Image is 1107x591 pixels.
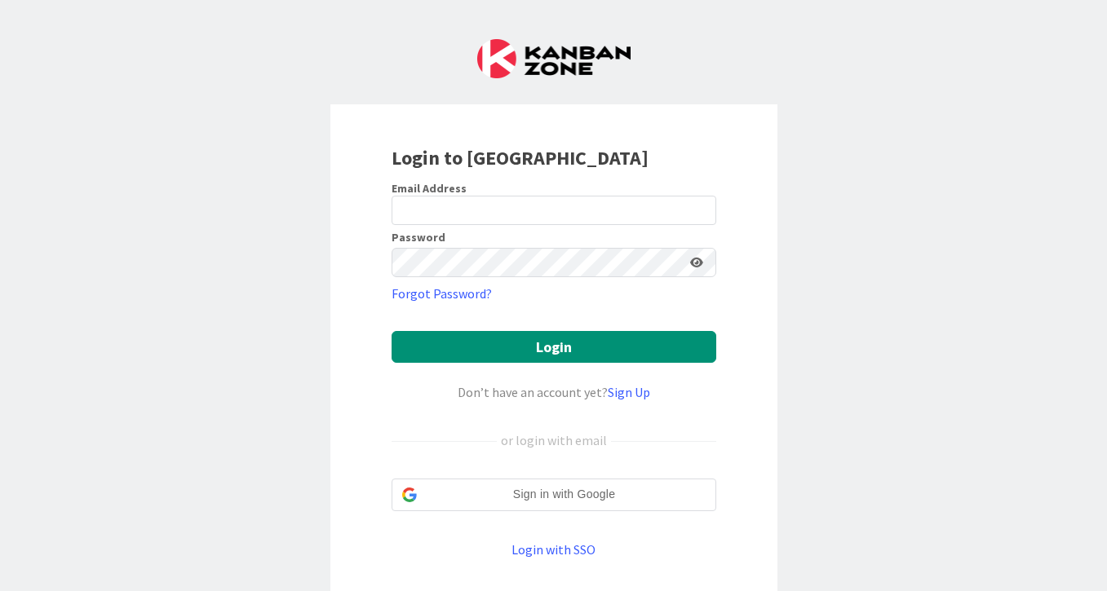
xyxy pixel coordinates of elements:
[392,479,716,511] div: Sign in with Google
[392,145,649,170] b: Login to [GEOGRAPHIC_DATA]
[392,331,716,363] button: Login
[608,384,650,400] a: Sign Up
[392,232,445,243] label: Password
[497,430,611,450] div: or login with email
[423,486,706,503] span: Sign in with Google
[511,541,596,558] a: Login with SSO
[392,382,716,402] div: Don’t have an account yet?
[477,39,631,78] img: Kanban Zone
[392,284,492,303] a: Forgot Password?
[392,181,467,196] label: Email Address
